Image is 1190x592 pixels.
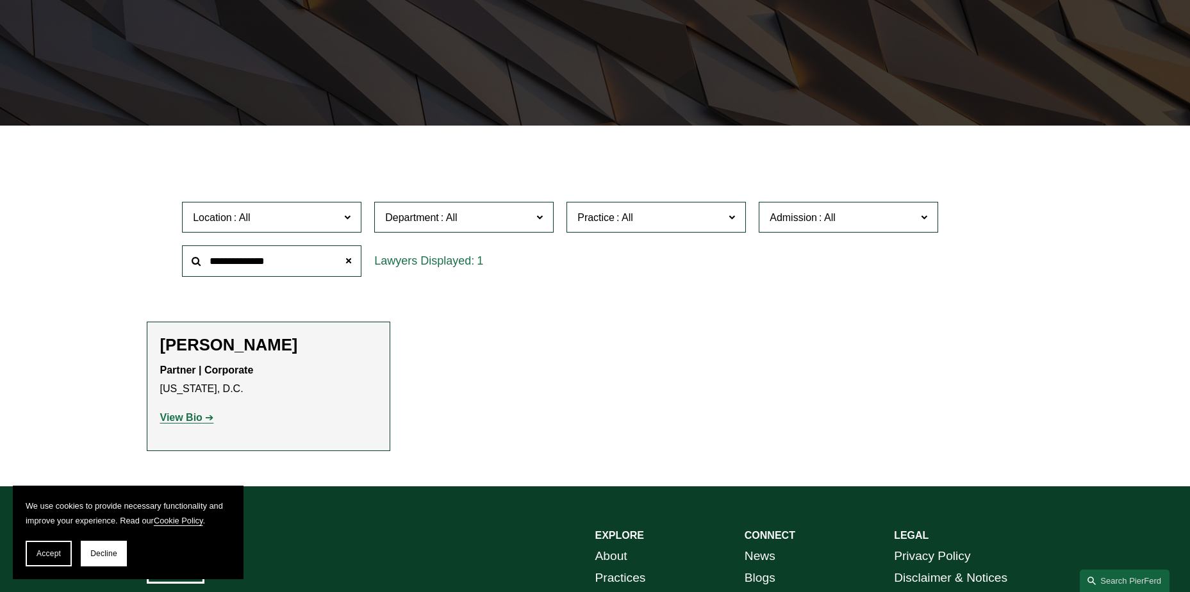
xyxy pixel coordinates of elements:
button: Accept [26,541,72,566]
span: Decline [90,549,117,558]
strong: EXPLORE [595,530,644,541]
h2: [PERSON_NAME] [160,335,377,355]
strong: Partner | Corporate [160,365,254,375]
section: Cookie banner [13,486,244,579]
p: [US_STATE], D.C. [160,361,377,399]
a: Blogs [745,567,775,589]
span: Admission [770,212,817,223]
a: Search this site [1080,570,1169,592]
a: View Bio [160,412,214,423]
strong: CONNECT [745,530,795,541]
button: Decline [81,541,127,566]
p: We use cookies to provide necessary functionality and improve your experience. Read our . [26,498,231,528]
strong: View Bio [160,412,202,423]
a: Practices [595,567,646,589]
a: Privacy Policy [894,545,970,568]
a: News [745,545,775,568]
span: Department [385,212,439,223]
span: Accept [37,549,61,558]
a: Disclaimer & Notices [894,567,1007,589]
span: Practice [577,212,615,223]
span: Location [193,212,232,223]
span: 1 [477,254,483,267]
a: Cookie Policy [154,516,203,525]
strong: LEGAL [894,530,929,541]
a: About [595,545,627,568]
